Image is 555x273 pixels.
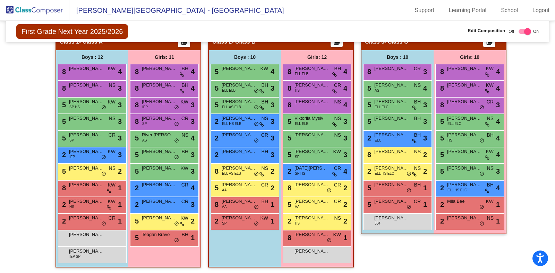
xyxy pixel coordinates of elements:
span: ELL AS ELB [222,104,241,110]
span: 2 [271,183,274,193]
span: 3 [118,149,122,160]
a: Support [409,5,440,16]
span: 1 [423,199,427,210]
span: ELL HS ELB [222,121,241,126]
a: School [495,5,523,16]
span: 2 [118,166,122,176]
div: Boys : 12 [56,50,128,64]
span: do_not_disturb_alt [407,171,411,177]
div: Girls: 12 [281,50,353,64]
span: [PERSON_NAME][GEOGRAPHIC_DATA] - [GEOGRAPHIC_DATA] [69,5,284,16]
span: 2 [271,166,274,176]
span: ELL HS ELC [375,171,394,176]
span: KW [108,181,116,189]
span: [PERSON_NAME] [447,165,482,172]
span: 8 [438,68,444,75]
span: 8 [438,84,444,92]
span: [PERSON_NAME] [374,131,409,138]
span: BH [414,115,421,122]
span: BH [262,198,268,205]
span: 1 [496,216,500,226]
span: 8 [286,68,291,75]
span: 4 [496,149,500,160]
span: 5 [438,134,444,142]
span: 4 [343,66,347,77]
span: NS [414,148,421,155]
span: 3 [191,199,195,210]
span: KW [486,82,494,89]
span: 2 [133,201,139,208]
span: 5 [438,151,444,158]
span: CR [334,181,341,189]
span: do_not_disturb_alt [479,138,484,144]
span: 3 [118,116,122,127]
span: CR [334,82,341,89]
span: do_not_disturb_alt [101,171,106,177]
span: KW [108,148,116,155]
span: 4 [118,66,122,77]
span: [PERSON_NAME] [294,215,329,221]
span: 8 [366,68,371,75]
span: [PERSON_NAME] [294,98,329,105]
span: 2 [343,199,347,210]
span: 3 [423,116,427,127]
span: 8 [366,151,371,158]
span: 1 [271,216,274,226]
span: [PERSON_NAME] [374,198,409,205]
span: 2 [366,167,371,175]
span: ELL ELC [447,121,461,126]
span: 5 [366,118,371,125]
span: 5 [60,118,66,125]
span: 3 [191,166,195,176]
span: 3 [118,133,122,143]
span: 1 [271,199,274,210]
span: 3 [423,100,427,110]
span: 8 [213,201,219,208]
a: Learning Portal [443,5,492,16]
span: do_not_disturb_alt [174,138,179,144]
span: 5 [366,184,371,192]
span: IEP [142,104,148,110]
span: NS [414,165,421,172]
span: 3 [271,149,274,160]
span: do_not_disturb_alt [174,121,179,127]
span: [PERSON_NAME] [142,82,177,89]
span: 2 [343,183,347,193]
span: 4 [496,66,500,77]
span: 8 [133,118,139,125]
span: ELL ELC [375,104,388,110]
span: CR [334,165,341,172]
div: Girls: 11 [128,50,200,64]
span: SP [295,154,299,160]
span: [PERSON_NAME] Del [PERSON_NAME] [294,131,329,138]
span: [PERSON_NAME] [447,98,482,105]
div: Girls: 10 [434,50,506,64]
span: 2 [213,151,219,158]
span: do_not_disturb_alt [327,188,332,193]
span: CR [181,115,188,122]
span: NS [334,131,341,139]
span: [PERSON_NAME] [222,215,256,221]
span: 3 [271,83,274,93]
span: [PERSON_NAME] [374,215,409,221]
span: CR [334,198,341,205]
span: 5 [213,68,219,75]
span: BH [487,181,494,189]
span: ELL HS ELC [447,188,467,193]
span: AA [222,204,227,209]
span: 2 [191,216,195,226]
span: do_not_disturb_alt [254,204,259,210]
span: KW [180,165,188,172]
span: BH [182,65,188,72]
span: 1 [496,199,500,210]
span: HS [295,88,300,93]
span: ELL ELB [295,121,308,126]
span: [PERSON_NAME] [PERSON_NAME] [447,181,482,188]
span: 8 [133,84,139,92]
span: [PERSON_NAME] [142,165,177,172]
span: NS [414,82,421,89]
span: [PERSON_NAME] [PERSON_NAME] [222,115,256,122]
span: BH [262,82,268,89]
span: [PERSON_NAME] [447,82,482,89]
span: [PERSON_NAME] [374,98,409,105]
